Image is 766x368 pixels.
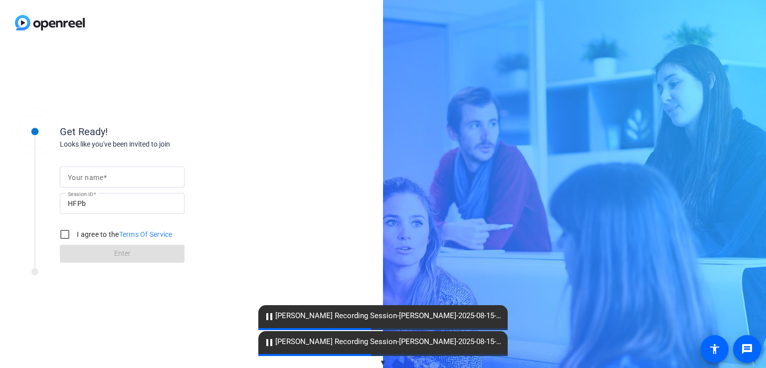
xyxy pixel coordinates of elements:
label: I agree to the [75,229,173,239]
mat-icon: pause [263,337,275,349]
mat-label: Your name [68,174,103,182]
span: [PERSON_NAME] Recording Session-[PERSON_NAME]-2025-08-15-13-18-46-404-0.webm [258,336,508,348]
div: Looks like you've been invited to join [60,139,259,150]
a: Terms Of Service [119,230,173,238]
mat-label: Session ID [68,191,93,197]
span: [PERSON_NAME] Recording Session-[PERSON_NAME]-2025-08-15-13-19-31-890-0.webm [258,310,508,322]
div: Get Ready! [60,124,259,139]
mat-icon: pause [263,311,275,323]
mat-icon: accessibility [709,343,721,355]
mat-icon: message [741,343,753,355]
span: ▼ [380,358,387,367]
